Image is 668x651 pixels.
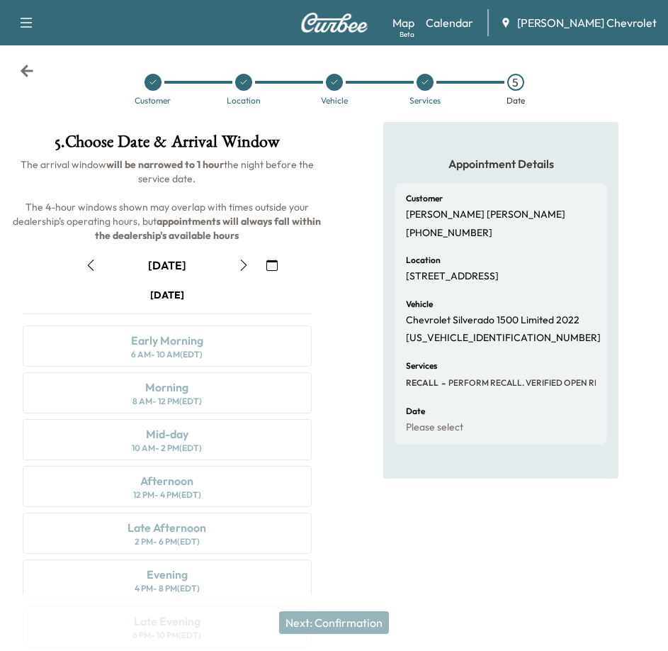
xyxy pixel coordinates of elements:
span: - [438,376,446,390]
div: Back [20,64,34,78]
p: [STREET_ADDRESS] [406,270,499,283]
div: Date [506,96,525,105]
div: Services [409,96,441,105]
b: appointments will always fall within the dealership's available hours [95,215,323,242]
p: [PERSON_NAME] [PERSON_NAME] [406,208,565,221]
span: PERFORM RECALL. VERIFIED OPEN RECALL: [446,377,623,389]
b: will be narrowed to 1 hour [106,158,224,171]
a: MapBeta [392,14,414,31]
p: [US_VEHICLE_IDENTIFICATION_NUMBER] [406,332,601,345]
h6: Location [406,256,441,265]
a: Calendar [426,14,473,31]
h6: Services [406,362,437,370]
div: Vehicle [321,96,348,105]
div: 5 [507,74,524,91]
div: Location [227,96,261,105]
img: Curbee Logo [300,13,368,33]
div: [DATE] [148,257,186,273]
h6: Customer [406,194,443,203]
p: [PHONE_NUMBER] [406,227,492,240]
span: [PERSON_NAME] Chevrolet [517,14,657,31]
h5: Appointment Details [395,156,607,172]
span: RECALL [406,377,438,389]
p: Please select [406,421,463,434]
div: Beta [400,29,414,40]
div: [DATE] [150,288,184,302]
span: The arrival window the night before the service date. The 4-hour windows shown may overlap with t... [13,158,323,242]
h6: Vehicle [406,300,433,308]
h1: 5 . Choose Date & Arrival Window [11,133,323,157]
div: Customer [135,96,171,105]
p: Chevrolet Silverado 1500 Limited 2022 [406,314,579,327]
h6: Date [406,407,425,416]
